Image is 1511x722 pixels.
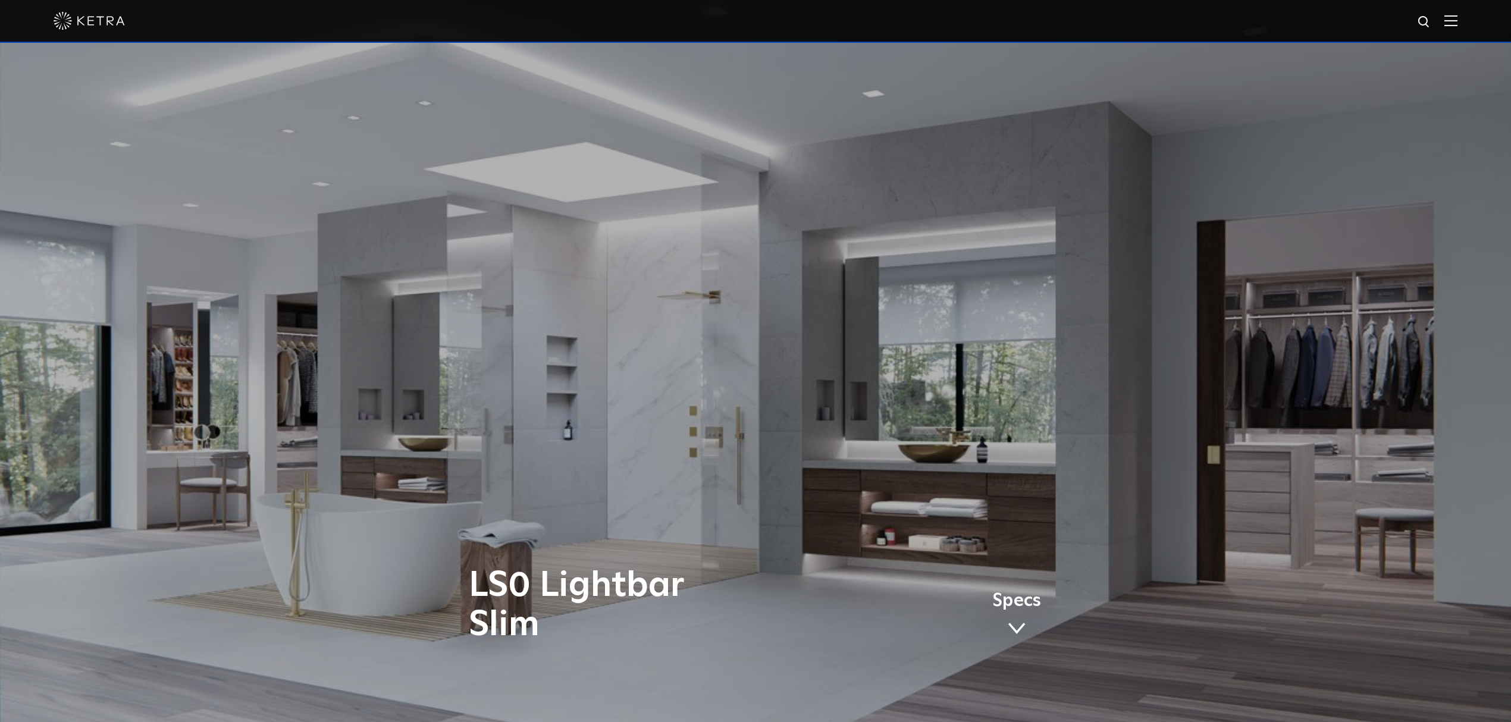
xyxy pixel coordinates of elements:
[1444,15,1457,26] img: Hamburger%20Nav.svg
[992,592,1041,639] a: Specs
[469,566,805,645] h1: LS0 Lightbar Slim
[54,12,125,30] img: ketra-logo-2019-white
[1417,15,1432,30] img: search icon
[992,592,1041,610] span: Specs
